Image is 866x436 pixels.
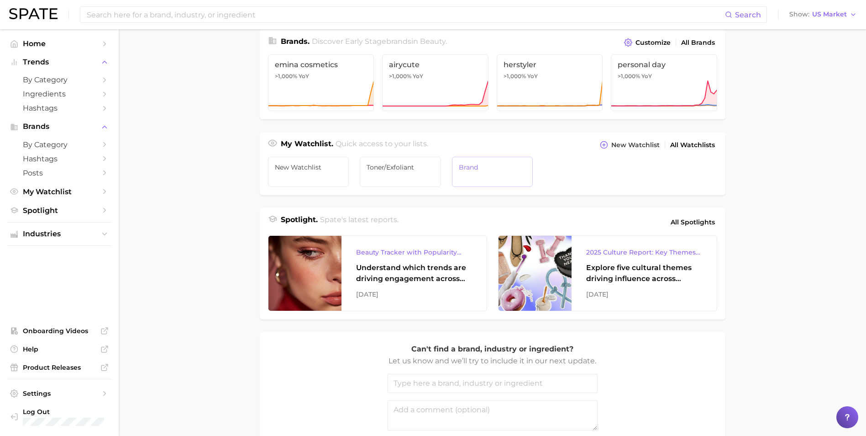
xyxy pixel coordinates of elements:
button: ShowUS Market [787,9,859,21]
span: Brands [23,122,96,131]
a: Hashtags [7,152,111,166]
span: Settings [23,389,96,398]
a: New Watchlist [268,157,349,187]
div: [DATE] [356,289,472,300]
input: Type here a brand, industry or ingredient [388,374,598,393]
h1: My Watchlist. [281,138,333,151]
p: Can't find a brand, industry or ingredient? [388,343,598,355]
button: New Watchlist [598,138,661,151]
button: Trends [7,55,111,69]
span: YoY [413,73,423,80]
span: New Watchlist [611,141,660,149]
span: herstyler [504,60,596,69]
span: Home [23,39,96,48]
span: Search [735,11,761,19]
a: My Watchlist [7,185,111,199]
span: Log Out [23,408,117,416]
span: Discover Early Stage brands in . [312,37,447,46]
button: Brands [7,120,111,133]
a: airycute>1,000% YoY [382,54,488,111]
a: Log out. Currently logged in with e-mail tina.pozzi@paulaschoice.com. [7,405,111,429]
span: Brands . [281,37,310,46]
a: Spotlight [7,203,111,218]
span: My Watchlist [23,187,96,196]
span: by Category [23,75,96,84]
div: Beauty Tracker with Popularity Index [356,247,472,258]
a: Onboarding Videos [7,324,111,338]
span: Hashtags [23,154,96,163]
span: Hashtags [23,104,96,112]
a: Home [7,37,111,51]
span: personal day [618,60,710,69]
span: by Category [23,140,96,149]
span: New Watchlist [275,164,342,171]
span: Industries [23,230,96,238]
span: YoY [299,73,309,80]
span: airycute [389,60,482,69]
span: >1,000% [618,73,640,80]
span: beauty [420,37,446,46]
span: US Market [812,12,847,17]
a: Toner/exfoliant [360,157,441,187]
a: All Watchlists [668,139,717,151]
span: All Spotlights [671,217,715,228]
a: emina cosmetics>1,000% YoY [268,54,374,111]
button: Industries [7,227,111,241]
span: >1,000% [389,73,411,80]
a: herstyler>1,000% YoY [497,54,603,111]
span: All Brands [681,39,715,47]
a: Product Releases [7,361,111,374]
a: 2025 Culture Report: Key Themes That Are Shaping Consumer DemandExplore five cultural themes driv... [498,235,717,311]
a: brand [452,157,533,187]
a: Posts [7,166,111,180]
span: >1,000% [504,73,526,80]
span: emina cosmetics [275,60,367,69]
a: All Spotlights [668,214,717,230]
a: personal day>1,000% YoY [611,54,717,111]
h2: Spate's latest reports. [320,214,399,230]
h1: Spotlight. [281,214,318,230]
span: Help [23,345,96,353]
a: All Brands [679,37,717,49]
span: Posts [23,169,96,177]
a: Help [7,342,111,356]
input: Search here for a brand, industry, or ingredient [86,7,725,22]
span: Onboarding Videos [23,327,96,335]
h2: Quick access to your lists. [336,138,428,151]
span: Toner/exfoliant [367,164,434,171]
span: Trends [23,58,96,66]
a: by Category [7,73,111,87]
a: Hashtags [7,101,111,115]
a: Settings [7,387,111,400]
button: Customize [622,36,672,49]
span: Ingredients [23,90,96,98]
a: Beauty Tracker with Popularity IndexUnderstand which trends are driving engagement across platfor... [268,235,487,311]
span: >1,000% [275,73,297,80]
span: brand [459,164,526,171]
p: Let us know and we’ll try to include it in our next update. [388,355,598,367]
a: by Category [7,138,111,152]
span: Product Releases [23,363,96,372]
div: [DATE] [586,289,702,300]
span: All Watchlists [670,141,715,149]
span: YoY [527,73,538,80]
div: Understand which trends are driving engagement across platforms in the skin, hair, makeup, and fr... [356,262,472,284]
img: SPATE [9,8,58,19]
span: YoY [641,73,652,80]
div: 2025 Culture Report: Key Themes That Are Shaping Consumer Demand [586,247,702,258]
a: Ingredients [7,87,111,101]
span: Spotlight [23,206,96,215]
span: Show [789,12,809,17]
span: Customize [635,39,671,47]
div: Explore five cultural themes driving influence across beauty, food, and pop culture. [586,262,702,284]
